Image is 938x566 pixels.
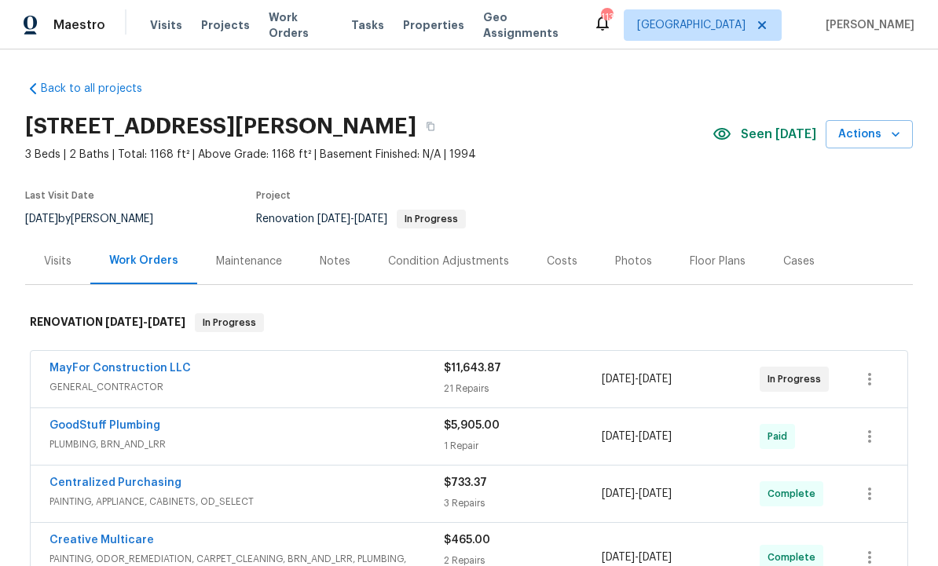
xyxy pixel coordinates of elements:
[388,254,509,269] div: Condition Adjustments
[768,486,822,502] span: Complete
[416,112,445,141] button: Copy Address
[602,552,635,563] span: [DATE]
[444,535,490,546] span: $465.00
[320,254,350,269] div: Notes
[819,17,914,33] span: [PERSON_NAME]
[201,17,250,33] span: Projects
[639,488,672,499] span: [DATE]
[351,20,384,31] span: Tasks
[615,254,652,269] div: Photos
[25,214,58,225] span: [DATE]
[30,313,185,332] h6: RENOVATION
[216,254,282,269] div: Maintenance
[196,315,262,330] span: In Progress
[403,17,464,33] span: Properties
[25,81,176,97] a: Back to all projects
[25,191,94,200] span: Last Visit Date
[602,431,635,442] span: [DATE]
[602,371,672,387] span: -
[639,552,672,563] span: [DATE]
[25,119,416,134] h2: [STREET_ADDRESS][PERSON_NAME]
[444,363,501,374] span: $11,643.87
[602,429,672,444] span: -
[444,477,487,488] span: $733.37
[317,214,350,225] span: [DATE]
[105,316,185,327] span: -
[150,17,182,33] span: Visits
[602,488,635,499] span: [DATE]
[25,210,172,228] div: by [PERSON_NAME]
[53,17,105,33] span: Maestro
[49,477,181,488] a: Centralized Purchasing
[444,438,602,454] div: 1 Repair
[602,550,672,565] span: -
[602,486,672,502] span: -
[25,298,913,348] div: RENOVATION [DATE]-[DATE]In Progress
[444,420,500,431] span: $5,905.00
[148,316,185,327] span: [DATE]
[49,436,444,452] span: PLUMBING, BRN_AND_LRR
[768,550,822,565] span: Complete
[741,126,816,142] span: Seen [DATE]
[317,214,387,225] span: -
[44,254,71,269] div: Visits
[783,254,815,269] div: Cases
[768,371,827,387] span: In Progress
[256,191,291,200] span: Project
[838,125,900,144] span: Actions
[483,9,574,41] span: Geo Assignments
[49,535,154,546] a: Creative Multicare
[354,214,387,225] span: [DATE]
[49,494,444,509] span: PAINTING, APPLIANCE, CABINETS, OD_SELECT
[639,431,672,442] span: [DATE]
[256,214,466,225] span: Renovation
[768,429,793,444] span: Paid
[398,214,464,224] span: In Progress
[639,374,672,385] span: [DATE]
[826,120,913,149] button: Actions
[25,147,713,162] span: 3 Beds | 2 Baths | Total: 1168 ft² | Above Grade: 1168 ft² | Basement Finished: N/A | 1994
[109,253,178,268] div: Work Orders
[49,363,191,374] a: MayFor Construction LLC
[444,381,602,396] div: 21 Repairs
[602,374,635,385] span: [DATE]
[601,9,612,25] div: 113
[269,9,332,41] span: Work Orders
[637,17,746,33] span: [GEOGRAPHIC_DATA]
[547,254,577,269] div: Costs
[49,379,444,395] span: GENERAL_CONTRACTOR
[690,254,746,269] div: Floor Plans
[49,420,160,431] a: GoodStuff Plumbing
[105,316,143,327] span: [DATE]
[444,495,602,511] div: 3 Repairs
